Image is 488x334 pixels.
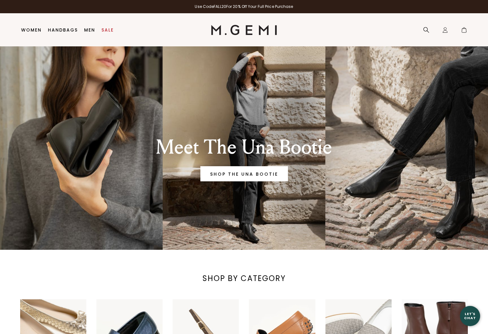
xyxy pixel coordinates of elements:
[183,273,305,284] div: SHOP BY CATEGORY
[200,166,288,181] a: Banner primary button
[460,312,480,320] div: Let's Chat
[214,4,226,9] strong: FALL20
[21,27,42,32] a: Women
[48,27,78,32] a: Handbags
[211,25,277,35] img: M.Gemi
[84,27,95,32] a: Men
[101,27,114,32] a: Sale
[135,136,353,159] div: Meet The Una Bootie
